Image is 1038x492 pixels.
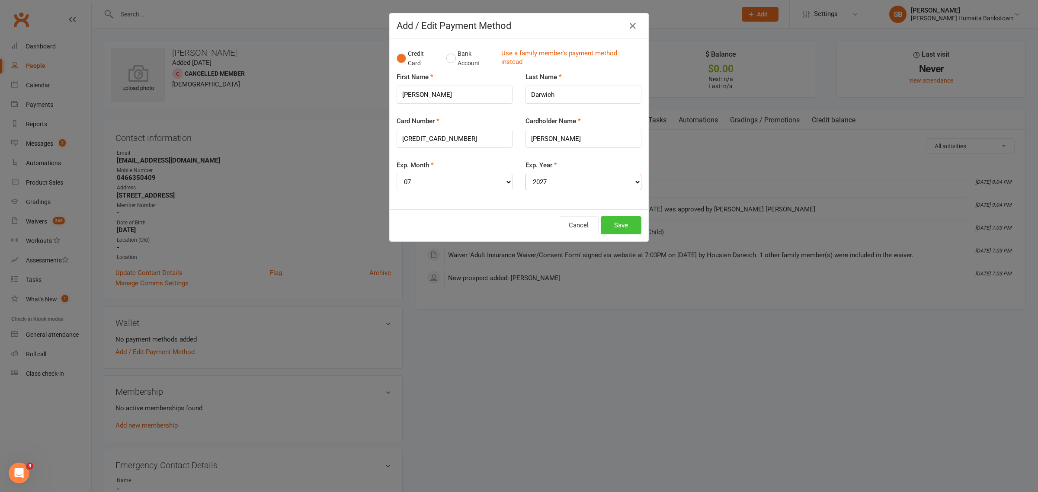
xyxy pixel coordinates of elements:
label: Exp. Month [397,160,434,170]
input: Name on card [525,130,641,148]
h4: Add / Edit Payment Method [397,20,641,31]
a: Use a family member's payment method instead [501,49,637,68]
span: 3 [26,463,33,470]
label: Last Name [525,72,562,82]
button: Bank Account [446,45,494,72]
label: Cardholder Name [525,116,581,126]
button: Close [626,19,640,33]
iframe: Intercom live chat [9,463,29,483]
label: First Name [397,72,433,82]
label: Exp. Year [525,160,557,170]
button: Cancel [559,216,599,234]
button: Save [601,216,641,234]
button: Credit Card [397,45,437,72]
label: Card Number [397,116,439,126]
input: XXXX-XXXX-XXXX-XXXX [397,130,513,148]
